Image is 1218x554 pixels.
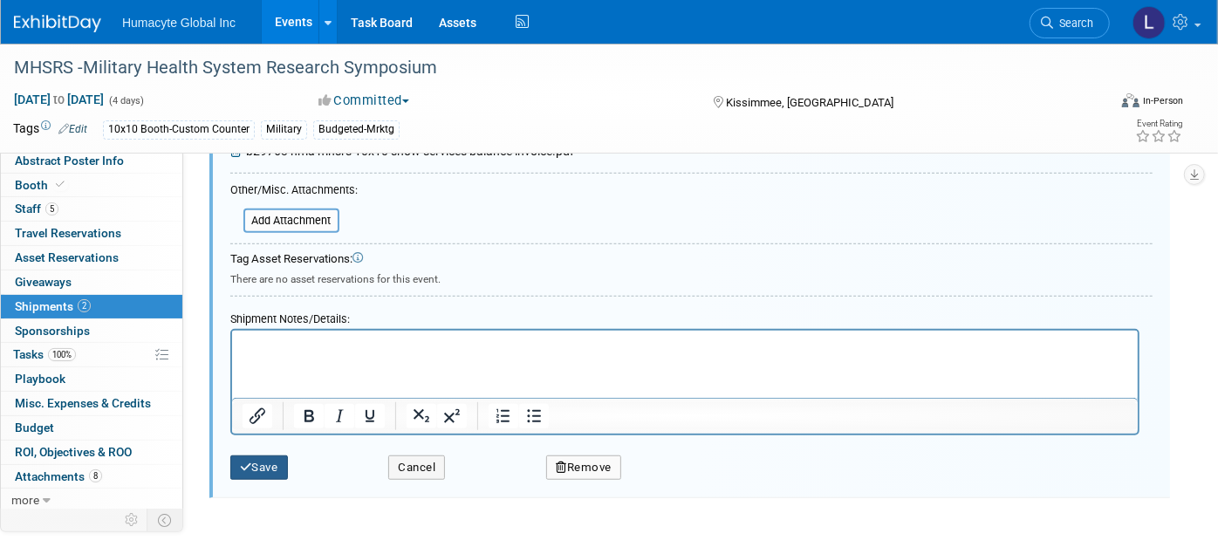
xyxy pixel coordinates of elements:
a: Travel Reservations [1,222,182,245]
span: to [51,92,67,106]
span: more [11,493,39,507]
span: Tasks [13,347,76,361]
span: Booth [15,178,68,192]
button: Italic [325,404,354,428]
span: Giveaways [15,275,72,289]
button: Cancel [388,455,445,480]
button: Bold [294,404,324,428]
a: Shipments2 [1,295,182,318]
div: Shipment Notes/Details: [230,304,1139,329]
button: Bullet list [519,404,549,428]
span: Budget [15,421,54,434]
div: Other/Misc. Attachments: [230,182,358,202]
td: Personalize Event Tab Strip [117,509,147,531]
span: Abstract Poster Info [15,154,124,168]
button: Numbered list [489,404,518,428]
iframe: Rich Text Area [232,331,1138,398]
div: There are no asset reservations for this event. [230,268,1153,287]
a: Budget [1,416,182,440]
a: Giveaways [1,270,182,294]
div: Budgeted-Mrktg [313,120,400,139]
span: Sponsorships [15,324,90,338]
button: Insert/edit link [243,404,272,428]
span: Asset Reservations [15,250,119,264]
i: Booth reservation complete [56,180,65,189]
div: Event Rating [1135,120,1182,128]
a: Tasks100% [1,343,182,366]
span: Staff [15,202,58,215]
img: Format-Inperson.png [1122,93,1139,107]
a: Edit [58,123,87,135]
span: Shipments [15,299,91,313]
img: Linda Hamilton [1132,6,1166,39]
span: [DATE] [DATE] [13,92,105,107]
a: Abstract Poster Info [1,149,182,173]
a: Playbook [1,367,182,391]
div: 10x10 Booth-Custom Counter [103,120,255,139]
a: Attachments8 [1,465,182,489]
div: Event Format [1010,91,1184,117]
button: Superscript [437,404,467,428]
span: b29763 hma mhsrs 10x10 show services balance invoice.pdf [246,144,574,158]
span: ROI, Objectives & ROO [15,445,132,459]
span: (4 days) [107,95,144,106]
span: Misc. Expenses & Credits [15,396,151,410]
span: Humacyte Global Inc [122,16,236,30]
div: In-Person [1142,94,1183,107]
span: 100% [48,348,76,361]
a: Asset Reservations [1,246,182,270]
button: Underline [355,404,385,428]
a: Misc. Expenses & Credits [1,392,182,415]
button: Subscript [407,404,436,428]
span: Playbook [15,372,65,386]
a: Booth [1,174,182,197]
a: Staff5 [1,197,182,221]
a: Sponsorships [1,319,182,343]
span: 5 [45,202,58,215]
span: 2 [78,299,91,312]
span: Search [1053,17,1093,30]
button: Save [230,455,288,480]
div: Military [261,120,307,139]
span: Kissimmee, [GEOGRAPHIC_DATA] [726,96,893,109]
img: ExhibitDay [14,15,101,32]
div: MHSRS -Military Health System Research Symposium [8,52,1084,84]
button: Committed [312,92,416,110]
button: Remove [546,455,621,480]
span: 8 [89,469,102,482]
span: Travel Reservations [15,226,121,240]
a: Search [1030,8,1110,38]
span: Attachments [15,469,102,483]
a: Remove Attachment [230,144,246,158]
td: Tags [13,120,87,140]
a: more [1,489,182,512]
td: Toggle Event Tabs [147,509,183,531]
div: Tag Asset Reservations: [230,251,1153,268]
a: ROI, Objectives & ROO [1,441,182,464]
